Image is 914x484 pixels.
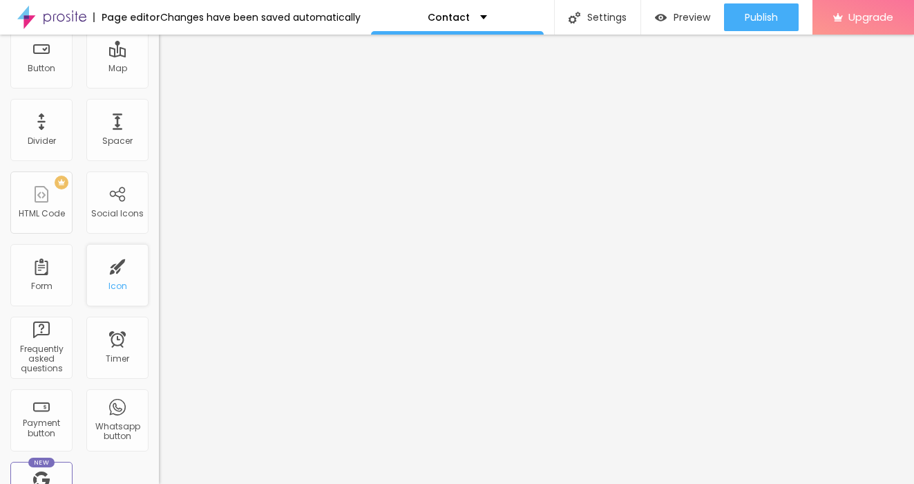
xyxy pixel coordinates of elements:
div: New [28,458,55,467]
div: Form [31,281,53,291]
div: Whatsapp button [90,422,144,442]
div: Timer [106,354,129,364]
img: view-1.svg [655,12,667,24]
div: Icon [108,281,127,291]
div: Map [108,64,127,73]
p: Contact [428,12,470,22]
div: Changes have been saved automatically [160,12,361,22]
div: Frequently asked questions [14,344,68,374]
div: Social Icons [91,209,144,218]
div: Spacer [102,136,133,146]
span: Publish [745,12,778,23]
button: Preview [641,3,724,31]
iframe: To enrich screen reader interactions, please activate Accessibility in Grammarly extension settings [159,35,914,484]
button: Publish [724,3,799,31]
img: Icone [569,12,580,24]
div: Payment button [14,418,68,438]
span: Preview [674,12,710,23]
div: Divider [28,136,56,146]
div: Page editor [93,12,160,22]
span: Upgrade [848,11,893,23]
div: HTML Code [19,209,65,218]
div: Button [28,64,55,73]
